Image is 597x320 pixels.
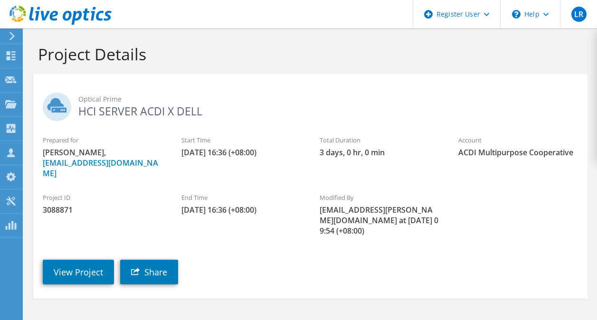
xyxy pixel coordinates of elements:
[320,205,439,236] span: [EMAIL_ADDRESS][PERSON_NAME][DOMAIN_NAME] at [DATE] 09:54 (+08:00)
[571,7,587,22] span: LR
[78,94,578,104] span: Optical Prime
[43,193,162,202] label: Project ID
[181,193,301,202] label: End Time
[38,44,578,64] h1: Project Details
[43,135,162,145] label: Prepared for
[320,135,439,145] label: Total Duration
[320,193,439,202] label: Modified By
[43,147,162,179] span: [PERSON_NAME],
[181,205,301,215] span: [DATE] 16:36 (+08:00)
[458,135,578,145] label: Account
[458,147,578,158] span: ACDI Multipurpose Cooperative
[43,205,162,215] span: 3088871
[181,147,301,158] span: [DATE] 16:36 (+08:00)
[43,158,158,179] a: [EMAIL_ADDRESS][DOMAIN_NAME]
[43,260,114,284] a: View Project
[320,147,439,158] span: 3 days, 0 hr, 0 min
[120,260,178,284] a: Share
[43,93,578,116] h2: HCI SERVER ACDI X DELL
[181,135,301,145] label: Start Time
[512,10,521,19] svg: \n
